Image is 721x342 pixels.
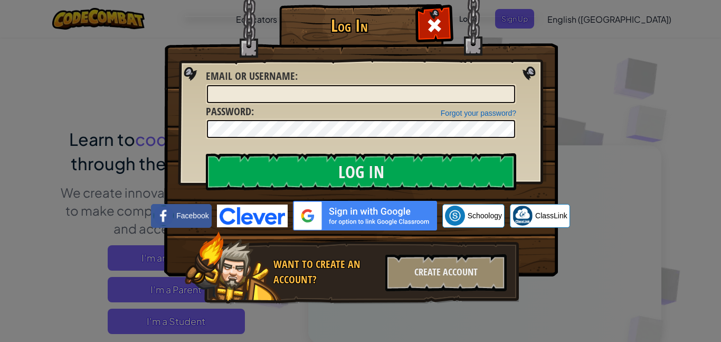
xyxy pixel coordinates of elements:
[468,210,502,221] span: Schoology
[206,69,298,84] label: :
[206,153,516,190] input: Log In
[206,104,251,118] span: Password
[217,205,288,227] img: clever-logo-blue.png
[293,201,437,230] img: gplus_sso_button2.svg
[385,254,507,291] div: Create Account
[154,206,174,226] img: facebook_small.png
[282,16,416,35] h1: Log In
[273,257,379,287] div: Want to create an account?
[513,206,533,226] img: classlink-logo-small.png
[176,210,208,221] span: Facebook
[535,210,567,221] span: ClassLink
[445,206,465,226] img: schoology.png
[206,69,295,83] span: Email or Username
[206,104,254,119] label: :
[441,109,516,117] a: Forgot your password?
